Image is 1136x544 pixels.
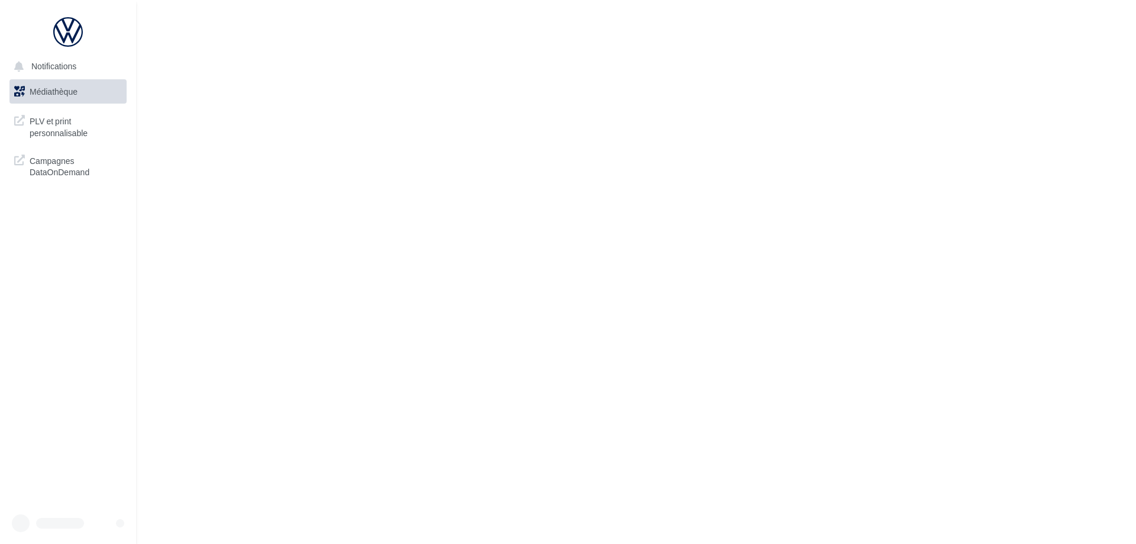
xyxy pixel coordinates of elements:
a: PLV et print personnalisable [7,108,129,143]
span: PLV et print personnalisable [30,113,122,139]
span: Campagnes DataOnDemand [30,153,122,178]
span: Médiathèque [30,86,78,96]
a: Médiathèque [7,79,129,104]
a: Campagnes DataOnDemand [7,148,129,183]
span: Notifications [31,62,76,72]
